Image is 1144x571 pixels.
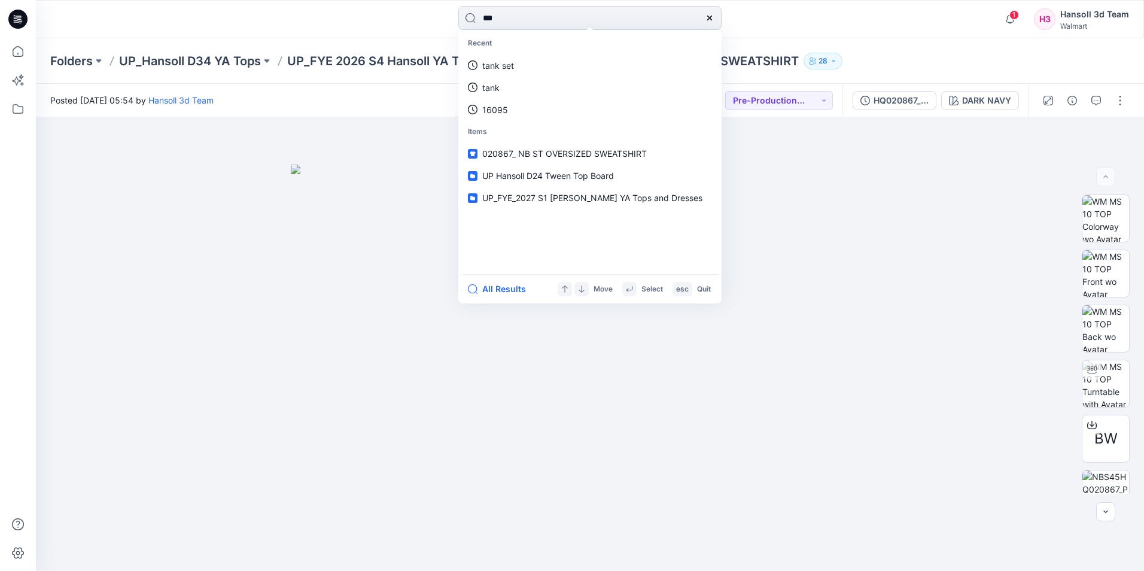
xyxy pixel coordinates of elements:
[291,165,889,571] img: eyJhbGciOiJIUzI1NiIsImtpZCI6IjAiLCJzbHQiOiJzZXMiLCJ0eXAiOiJKV1QifQ.eyJkYXRhIjp7InR5cGUiOiJzdG9yYW...
[1082,250,1129,297] img: WM MS 10 TOP Front wo Avatar
[461,142,719,165] a: 020867_ NB ST OVERSIZED SWEATSHIRT
[594,283,613,296] p: Move
[1082,195,1129,242] img: WM MS 10 TOP Colorway wo Avatar
[962,94,1011,107] div: DARK NAVY
[1082,360,1129,407] img: WM MS 10 TOP Turntable with Avatar
[482,59,514,72] p: tank set
[148,95,214,105] a: Hansoll 3d Team
[482,148,647,159] span: 020867_ NB ST OVERSIZED SWEATSHIRT
[287,53,534,69] a: UP_FYE 2026 S4 Hansoll YA Tops and Dresses
[1094,428,1118,449] span: BW
[482,104,508,116] p: 16095
[482,193,702,203] span: UP_FYE_2027 S1 [PERSON_NAME] YA Tops and Dresses
[461,187,719,209] a: UP_FYE_2027 S1 [PERSON_NAME] YA Tops and Dresses
[482,171,614,181] span: UP Hansoll D24 Tween Top Board
[119,53,261,69] a: UP_Hansoll D34 YA Tops
[461,165,719,187] a: UP Hansoll D24 Tween Top Board
[461,121,719,143] p: Items
[874,94,929,107] div: HQ020867_PP_ NB ST OVERSIZED SWEATSHIRT
[461,99,719,121] a: 16095
[804,53,842,69] button: 28
[482,81,500,94] p: tank
[819,54,827,68] p: 28
[1034,8,1055,30] div: H3
[697,283,711,296] p: Quit
[676,283,689,296] p: esc
[50,53,93,69] a: Folders
[853,91,936,110] button: HQ020867_PP_ NB ST OVERSIZED SWEATSHIRT
[641,283,663,296] p: Select
[50,94,214,107] span: Posted [DATE] 05:54 by
[461,77,719,99] a: tank
[1060,22,1129,31] div: Walmart
[941,91,1019,110] button: DARK NAVY
[1063,91,1082,110] button: Details
[1082,470,1129,517] img: NBS45HQ020867_PHYSICAL & SOLID 3D PP IMAGES_0619
[461,54,719,77] a: tank set
[461,32,719,54] p: Recent
[1060,7,1129,22] div: Hansoll 3d Team
[1082,305,1129,352] img: WM MS 10 TOP Back wo Avatar
[468,282,534,296] button: All Results
[1009,10,1019,20] span: 1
